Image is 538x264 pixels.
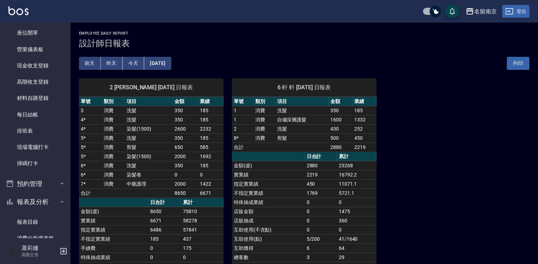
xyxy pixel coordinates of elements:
[198,97,224,106] th: 業績
[198,143,224,152] td: 585
[253,124,275,133] td: 消費
[198,152,224,161] td: 1692
[79,216,148,225] td: 實業績
[3,230,68,246] a: 消費分析儀表板
[275,106,329,115] td: 洗髮
[329,97,353,106] th: 金額
[3,74,68,90] a: 高階收支登錄
[3,25,68,41] a: 座位開單
[337,234,377,244] td: 41/1640
[329,106,353,115] td: 350
[275,133,329,143] td: 剪髮
[79,207,148,216] td: 金額(虛)
[232,143,253,152] td: 合計
[232,225,305,234] td: 互助使用(不含點)
[181,253,224,262] td: 0
[173,124,198,133] td: 2600
[353,115,377,124] td: 1332
[101,57,123,70] button: 昨天
[337,253,377,262] td: 29
[329,124,353,133] td: 430
[79,97,224,198] table: a dense table
[102,143,125,152] td: 消費
[123,57,145,70] button: 今天
[173,97,198,106] th: 金額
[198,161,224,170] td: 185
[8,6,29,15] img: Logo
[337,198,377,207] td: 0
[3,41,68,58] a: 營業儀表板
[253,133,275,143] td: 消費
[3,214,68,230] a: 報表目錄
[337,244,377,253] td: 64
[305,161,337,170] td: 2880
[337,188,377,198] td: 5721.1
[3,107,68,123] a: 每日結帳
[232,244,305,253] td: 互助獲得
[173,133,198,143] td: 350
[275,115,329,124] td: 自備深層護髮
[305,198,337,207] td: 0
[198,188,224,198] td: 6671
[507,57,530,70] button: 列印
[79,234,148,244] td: 不指定實業績
[198,124,224,133] td: 2232
[181,198,224,207] th: 累計
[305,244,337,253] td: 6
[198,170,224,179] td: 0
[337,216,377,225] td: 360
[81,108,84,113] a: 3
[173,143,198,152] td: 650
[148,225,181,234] td: 6486
[253,115,275,124] td: 消費
[353,106,377,115] td: 185
[337,170,377,179] td: 16792.2
[232,97,377,152] table: a dense table
[198,179,224,188] td: 1422
[125,143,173,152] td: 剪髮
[148,207,181,216] td: 8650
[3,90,68,106] a: 材料自購登錄
[148,253,181,262] td: 0
[232,207,305,216] td: 店販金額
[125,133,173,143] td: 洗髮
[173,161,198,170] td: 350
[337,207,377,216] td: 1475
[22,252,57,258] p: 高階主管
[232,179,305,188] td: 指定實業績
[125,97,173,106] th: 項目
[353,124,377,133] td: 252
[353,133,377,143] td: 450
[474,7,497,16] div: 名留南京
[22,245,57,252] h5: 蕭莉姍
[337,152,377,161] th: 累計
[79,31,530,36] h2: Employee Daily Report
[148,234,181,244] td: 185
[234,126,237,132] a: 2
[234,108,237,113] a: 1
[79,253,148,262] td: 特殊抽成業績
[232,198,305,207] td: 特殊抽成業績
[353,97,377,106] th: 業績
[305,188,337,198] td: 1769
[144,57,171,70] button: [DATE]
[125,170,173,179] td: 染髮卷
[79,57,101,70] button: 前天
[198,133,224,143] td: 185
[3,139,68,155] a: 現場電腦打卡
[3,155,68,172] a: 掃碼打卡
[234,117,237,122] a: 1
[275,124,329,133] td: 洗髮
[148,244,181,253] td: 0
[463,4,500,19] button: 名留南京
[79,38,530,48] h3: 設計師日報表
[3,123,68,139] a: 排班表
[125,152,173,161] td: 染髮(1500)
[102,124,125,133] td: 消費
[173,179,198,188] td: 2000
[125,106,173,115] td: 洗髮
[232,216,305,225] td: 店販抽成
[502,5,530,18] button: 登出
[102,161,125,170] td: 消費
[305,179,337,188] td: 450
